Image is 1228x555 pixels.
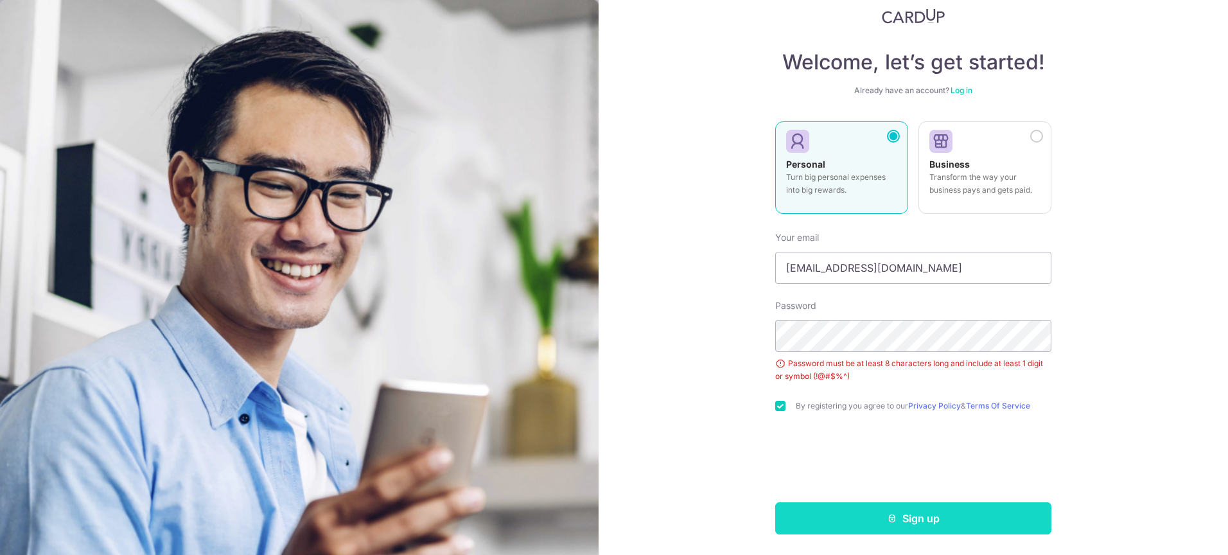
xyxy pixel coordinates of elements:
[775,85,1051,96] div: Already have an account?
[951,85,972,95] a: Log in
[775,49,1051,75] h4: Welcome, let’s get started!
[775,502,1051,534] button: Sign up
[966,401,1030,410] a: Terms Of Service
[775,231,819,244] label: Your email
[929,171,1040,197] p: Transform the way your business pays and gets paid.
[796,401,1051,411] label: By registering you agree to our &
[775,252,1051,284] input: Enter your Email
[929,159,970,170] strong: Business
[918,121,1051,222] a: Business Transform the way your business pays and gets paid.
[816,437,1011,487] iframe: reCAPTCHA
[908,401,961,410] a: Privacy Policy
[882,8,945,24] img: CardUp Logo
[786,159,825,170] strong: Personal
[775,357,1051,383] div: Password must be at least 8 characters long and include at least 1 digit or symbol (!@#$%^)
[786,171,897,197] p: Turn big personal expenses into big rewards.
[775,299,816,312] label: Password
[775,121,908,222] a: Personal Turn big personal expenses into big rewards.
